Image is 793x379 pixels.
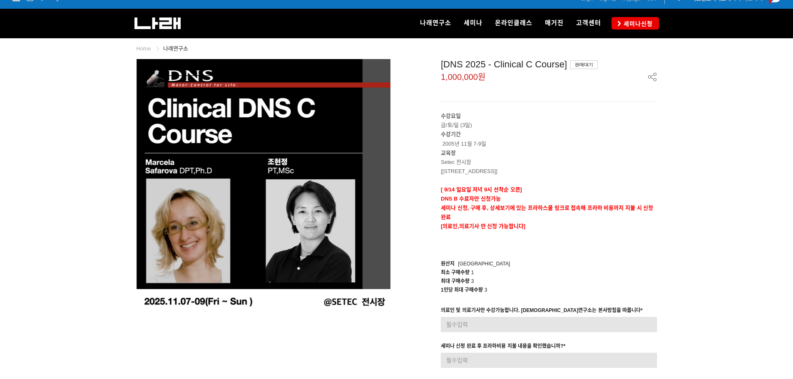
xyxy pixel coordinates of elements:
[441,196,501,202] strong: DNS B 수료자만 신청가능
[471,270,474,275] span: 1
[441,342,565,353] div: 세미나 신청 완료 후 프라하비용 지불 내용을 확인했습니까?
[612,17,659,29] a: 세미나신청
[471,278,474,284] span: 3
[441,261,455,267] span: 원산지
[441,111,657,130] p: 금/토/일 (3일)
[441,306,643,317] div: 의료인 및 의료기사만 수강가능합니다. [DEMOGRAPHIC_DATA]연구소는 본사방침을 따릅니다
[570,60,598,69] div: 판매대기
[441,270,470,275] span: 최소 구매수량
[458,261,510,267] span: [GEOGRAPHIC_DATA]
[441,113,461,119] strong: 수강요일
[420,19,451,27] span: 나래연구소
[495,19,532,27] span: 온라인클래스
[570,9,607,38] a: 고객센터
[489,9,539,38] a: 온라인클래스
[163,45,188,52] a: 나래연구소
[621,20,653,28] span: 세미나신청
[441,167,657,176] p: [[STREET_ADDRESS]]
[457,9,489,38] a: 세미나
[441,317,657,332] input: 필수입력
[441,158,657,167] p: Setec 전시장
[441,131,461,137] strong: 수강기간
[441,205,653,220] strong: 세미나 신청, 구매 후, 상세보기에 있는 프라하스쿨 링크로 접속해 프라하 비용까지 지불 시 신청완료
[414,9,457,38] a: 나래연구소
[137,45,151,52] a: Home
[576,19,601,27] span: 고객센터
[441,287,483,293] span: 1인당 최대 구매수량
[539,9,570,38] a: 매거진
[464,19,482,27] span: 세미나
[441,59,657,70] div: [DNS 2025 - Clinical C Course]
[441,223,525,229] strong: [의료인,의료기사 만 신청 가능합니다]
[441,73,485,81] span: 1,000,000원
[441,130,657,148] p: 2005년 11월 7-9일
[441,278,470,284] span: 최대 구매수량
[441,186,522,193] strong: [ 9/14 일요일 저녁 9시 선착순 오픈]
[441,150,456,156] strong: 교육장
[545,19,564,27] span: 매거진
[485,287,487,293] span: 3
[441,353,657,368] input: 필수입력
